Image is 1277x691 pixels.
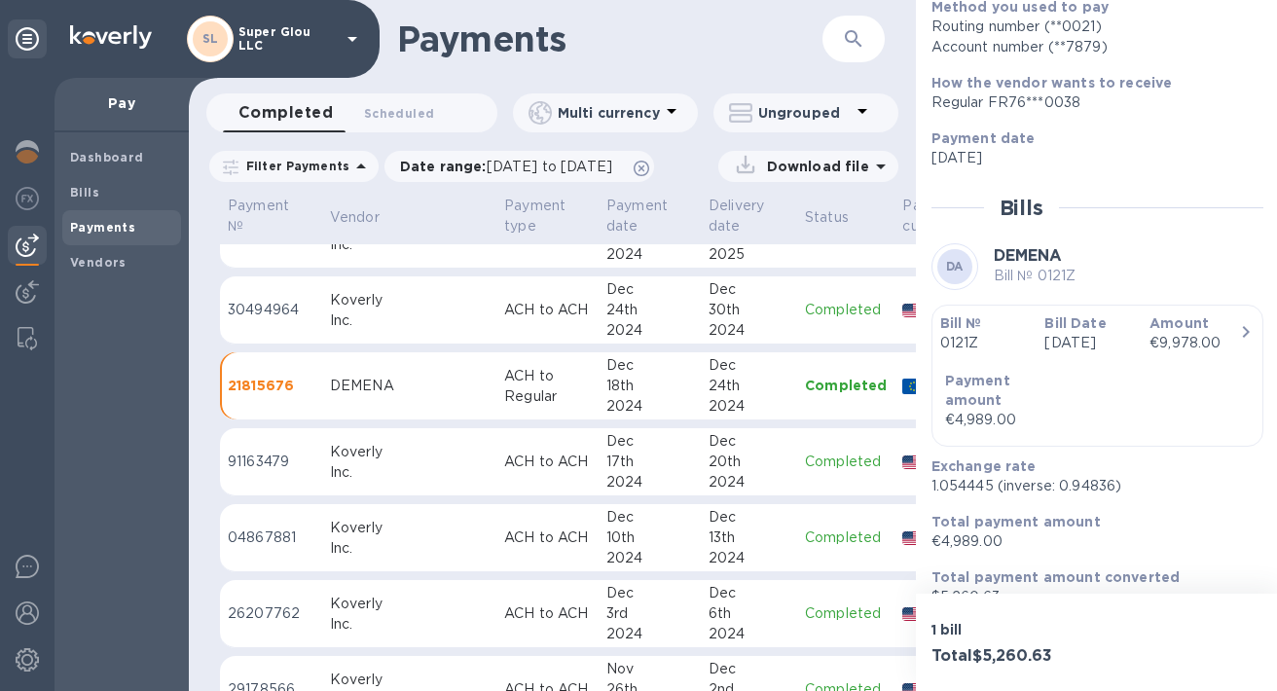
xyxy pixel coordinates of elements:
[397,18,787,59] h1: Payments
[330,538,489,559] div: Inc.
[931,17,1248,37] div: Routing number (**0021)
[330,670,489,690] div: Koverly
[228,376,314,395] p: 21815676
[558,103,660,123] p: Multi currency
[805,452,887,472] p: Completed
[709,300,789,320] div: 30th
[709,196,789,236] span: Delivery date
[709,320,789,341] div: 2024
[606,196,668,236] p: Payment date
[805,603,887,624] p: Completed
[931,305,1263,447] button: Bill №0121ZBill Date[DATE]Amount€9,978.00Payment amount€4,989.00
[709,396,789,417] div: 2024
[70,255,127,270] b: Vendors
[709,507,789,527] div: Dec
[709,624,789,644] div: 2024
[931,130,1036,146] b: Payment date
[709,355,789,376] div: Dec
[606,300,693,320] div: 24th
[902,531,929,545] img: USD
[70,150,144,164] b: Dashboard
[606,244,693,265] div: 2024
[606,527,693,548] div: 10th
[709,244,789,265] div: 2025
[70,220,135,235] b: Payments
[330,594,489,614] div: Koverly
[606,548,693,568] div: 2024
[805,527,887,548] p: Completed
[1149,333,1239,353] div: €9,978.00
[931,531,1248,552] p: €4,989.00
[606,659,693,679] div: Nov
[902,196,986,236] span: Payee currency
[504,452,591,472] p: ACH to ACH
[709,527,789,548] div: 13th
[606,507,693,527] div: Dec
[330,462,489,483] div: Inc.
[504,300,591,320] p: ACH to ACH
[709,583,789,603] div: Dec
[709,279,789,300] div: Dec
[504,196,566,236] p: Payment type
[805,300,887,320] p: Completed
[606,355,693,376] div: Dec
[238,158,349,174] p: Filter Payments
[330,442,489,462] div: Koverly
[606,472,693,492] div: 2024
[945,410,1050,430] div: €4,989.00
[931,620,1090,639] p: 1 bill
[606,431,693,452] div: Dec
[228,603,314,624] p: 26207762
[606,624,693,644] div: 2024
[709,659,789,679] div: Dec
[330,614,489,635] div: Inc.
[931,92,1248,113] div: Regular FR76***0038
[931,514,1101,529] b: Total payment amount
[758,103,851,123] p: Ungrouped
[238,25,336,53] p: Super Glou LLC
[709,452,789,472] div: 20th
[16,187,39,210] img: Foreign exchange
[504,196,591,236] span: Payment type
[931,148,1248,168] p: [DATE]
[330,518,489,538] div: Koverly
[902,607,929,621] img: USD
[606,583,693,603] div: Dec
[931,647,1090,666] h3: Total $5,260.63
[228,452,314,472] p: 91163479
[330,207,405,228] span: Vendor
[504,527,591,548] p: ACH to ACH
[8,19,47,58] div: Unpin categories
[931,476,1248,496] p: 1.054445 (inverse: 0.94836)
[805,207,874,228] span: Status
[709,196,764,236] p: Delivery date
[1044,315,1106,331] b: Bill Date
[805,376,887,395] p: Completed
[504,366,591,407] p: ACH to Regular
[330,376,489,396] div: DEMENA
[805,207,849,228] p: Status
[606,279,693,300] div: Dec
[709,603,789,624] div: 6th
[1000,196,1043,220] h2: Bills
[70,25,152,49] img: Logo
[384,151,654,182] div: Date range:[DATE] to [DATE]
[946,259,964,273] b: DA
[709,431,789,452] div: Dec
[504,603,591,624] p: ACH to ACH
[606,396,693,417] div: 2024
[606,376,693,396] div: 18th
[902,196,961,236] p: Payee currency
[931,587,1248,607] p: $5,260.63
[330,207,380,228] p: Vendor
[940,333,1030,353] p: 0121Z
[330,235,489,255] div: Inc.
[709,548,789,568] div: 2024
[945,373,1010,408] b: Payment amount
[1149,315,1209,331] b: Amount
[606,196,693,236] span: Payment date
[330,290,489,310] div: Koverly
[202,31,219,46] b: SL
[238,99,333,127] span: Completed
[940,315,982,331] b: Bill №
